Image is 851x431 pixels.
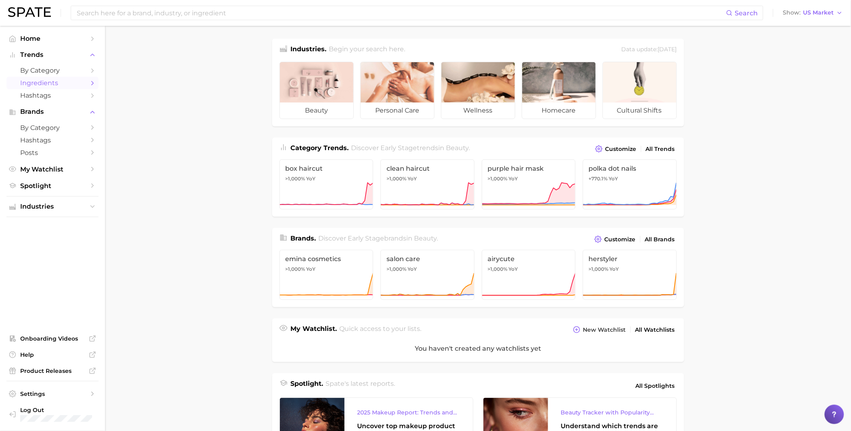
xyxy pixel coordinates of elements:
[6,49,99,61] button: Trends
[781,8,845,18] button: ShowUS Market
[291,234,316,242] span: Brands .
[286,176,305,182] span: >1,000%
[522,103,596,119] span: homecare
[593,234,637,245] button: Customize
[593,143,638,155] button: Customize
[441,62,515,119] a: wellness
[488,255,570,263] span: airycute
[488,165,570,172] span: purple hair mask
[6,404,99,425] a: Log out. Currently logged in with e-mail grace.choi@galderma.com.
[279,250,374,300] a: emina cosmetics>1,000% YoY
[634,379,677,393] a: All Spotlights
[291,324,337,335] h1: My Watchlist.
[488,266,508,272] span: >1,000%
[783,10,801,15] span: Show
[603,103,677,119] span: cultural shifts
[6,32,99,45] a: Home
[646,146,675,153] span: All Trends
[20,92,85,99] span: Hashtags
[272,335,684,362] div: You haven't created any watchlists yet
[360,62,435,119] a: personal care
[6,106,99,118] button: Brands
[605,236,636,243] span: Customize
[20,108,85,115] span: Brands
[380,159,475,209] a: clean haircut>1,000% YoY
[645,236,675,243] span: All Brands
[735,9,758,17] span: Search
[571,324,628,335] button: New Watchlist
[6,77,99,89] a: Ingredients
[387,176,406,182] span: >1,000%
[279,159,374,209] a: box haircut>1,000% YoY
[279,62,354,119] a: beauty
[509,176,518,182] span: YoY
[636,381,675,391] span: All Spotlights
[644,144,677,155] a: All Trends
[380,250,475,300] a: salon care>1,000% YoY
[20,136,85,144] span: Hashtags
[339,324,421,335] h2: Quick access to your lists.
[6,163,99,176] a: My Watchlist
[6,89,99,102] a: Hashtags
[589,165,671,172] span: polka dot nails
[6,201,99,213] button: Industries
[20,165,85,173] span: My Watchlist
[509,266,518,272] span: YoY
[408,266,417,272] span: YoY
[589,255,671,263] span: herstyler
[387,165,469,172] span: clean haircut
[76,6,726,20] input: Search here for a brand, industry, or ingredient
[583,250,677,300] a: herstyler>1,000% YoY
[291,144,349,152] span: Category Trends .
[351,144,470,152] span: Discover Early Stage trends in .
[482,250,576,300] a: airycute>1,000% YoY
[583,326,626,333] span: New Watchlist
[6,121,99,134] a: by Category
[6,349,99,361] a: Help
[20,79,85,87] span: Ingredients
[6,333,99,345] a: Onboarding Videos
[622,44,677,55] div: Data update: [DATE]
[326,379,395,393] h2: Spate's latest reports.
[6,134,99,146] a: Hashtags
[286,255,368,263] span: emina cosmetics
[446,144,469,152] span: beauty
[603,62,677,119] a: cultural shifts
[441,103,515,119] span: wellness
[280,103,353,119] span: beauty
[610,266,619,272] span: YoY
[633,324,677,335] a: All Watchlists
[6,64,99,77] a: by Category
[20,124,85,132] span: by Category
[20,367,85,375] span: Product Releases
[482,159,576,209] a: purple hair mask>1,000% YoY
[8,7,51,17] img: SPATE
[20,390,85,398] span: Settings
[387,255,469,263] span: salon care
[6,146,99,159] a: Posts
[286,266,305,272] span: >1,000%
[20,351,85,358] span: Help
[20,67,85,74] span: by Category
[318,234,438,242] span: Discover Early Stage brands in .
[20,51,85,59] span: Trends
[609,176,618,182] span: YoY
[414,234,437,242] span: beauty
[20,203,85,210] span: Industries
[307,176,316,182] span: YoY
[803,10,834,15] span: US Market
[583,159,677,209] a: polka dot nails+770.1% YoY
[589,176,608,182] span: +770.1%
[561,408,664,417] div: Beauty Tracker with Popularity Index
[20,35,85,42] span: Home
[20,149,85,157] span: Posts
[286,165,368,172] span: box haircut
[329,44,405,55] h2: Begin your search here.
[635,326,675,333] span: All Watchlists
[643,234,677,245] a: All Brands
[291,44,327,55] h1: Industries.
[6,365,99,377] a: Product Releases
[605,146,637,153] span: Customize
[307,266,316,272] span: YoY
[20,406,96,414] span: Log Out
